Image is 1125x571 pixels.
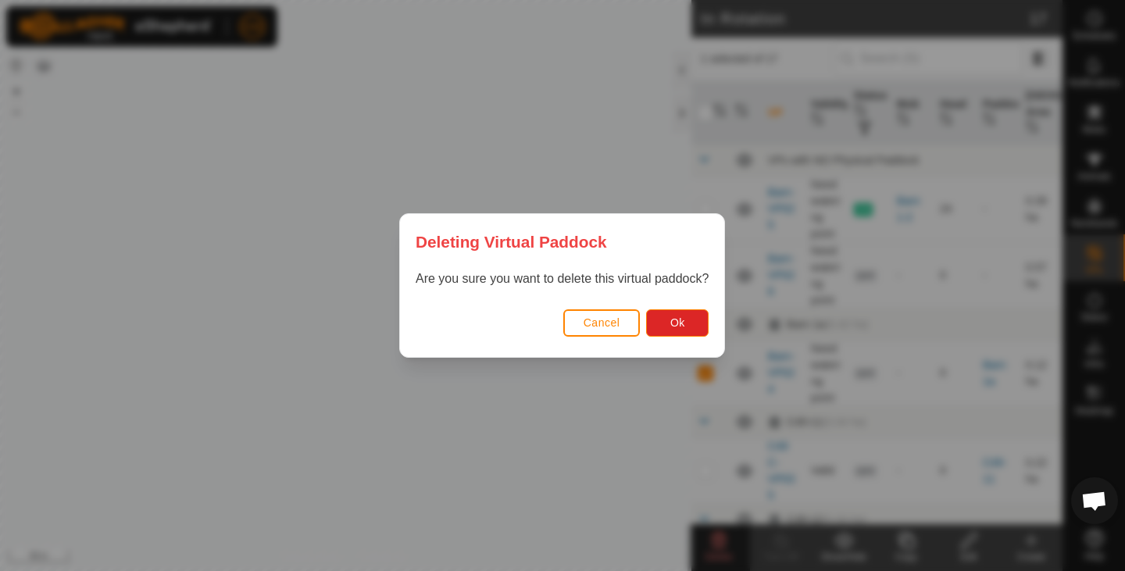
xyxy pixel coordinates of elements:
button: Ok [647,309,709,337]
div: Open chat [1071,477,1118,524]
span: Deleting Virtual Paddock [416,230,607,254]
span: Cancel [584,316,620,329]
button: Cancel [563,309,641,337]
p: Are you sure you want to delete this virtual paddock? [416,269,709,288]
span: Ok [670,316,685,329]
